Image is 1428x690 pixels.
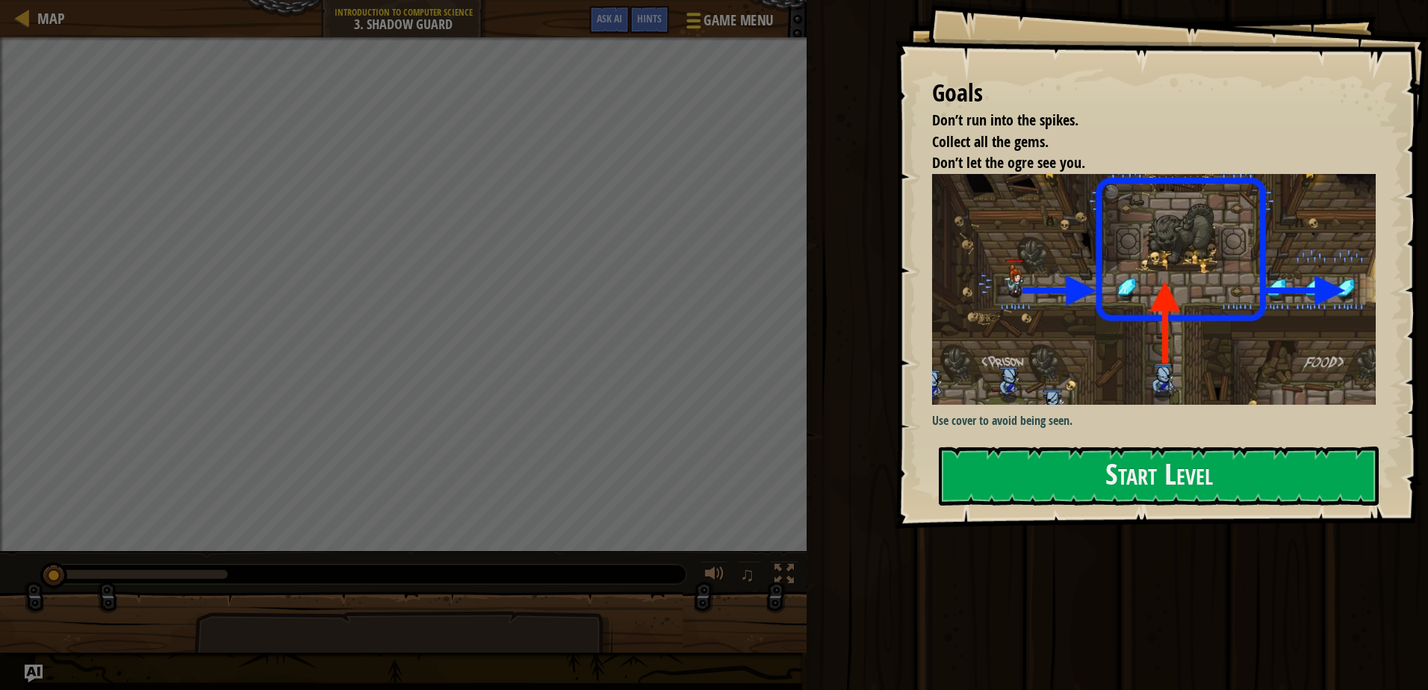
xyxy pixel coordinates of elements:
[597,11,622,25] span: Ask AI
[932,152,1085,172] span: Don’t let the ogre see you.
[932,76,1376,111] div: Goals
[913,110,1372,131] li: Don’t run into the spikes.
[704,10,774,31] span: Game Menu
[637,11,662,25] span: Hints
[913,152,1372,174] li: Don’t let the ogre see you.
[700,561,730,591] button: Adjust volume
[674,5,783,42] button: Game Menu
[30,8,65,28] a: Map
[769,561,799,591] button: Toggle fullscreen
[939,447,1379,506] button: Start Level
[737,561,763,591] button: ♫
[932,412,1387,429] p: Use cover to avoid being seen.
[740,563,755,585] span: ♫
[932,131,1049,152] span: Collect all the gems.
[37,8,65,28] span: Map
[932,174,1387,405] img: Shadow guard
[913,131,1372,153] li: Collect all the gems.
[589,6,630,34] button: Ask AI
[25,665,43,683] button: Ask AI
[932,110,1078,130] span: Don’t run into the spikes.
